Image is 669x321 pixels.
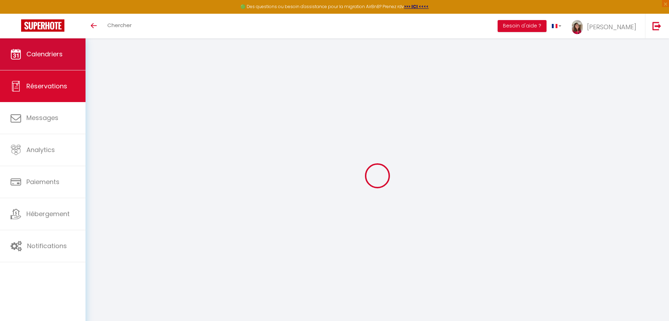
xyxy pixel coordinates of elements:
[587,23,636,31] span: [PERSON_NAME]
[21,19,64,32] img: Super Booking
[26,177,59,186] span: Paiements
[26,145,55,154] span: Analytics
[652,21,661,30] img: logout
[102,14,137,38] a: Chercher
[498,20,547,32] button: Besoin d'aide ?
[107,21,132,29] span: Chercher
[567,14,645,38] a: ... [PERSON_NAME]
[26,50,63,58] span: Calendriers
[27,241,67,250] span: Notifications
[572,20,582,34] img: ...
[404,4,429,10] a: >>> ICI <<<<
[26,113,58,122] span: Messages
[26,209,70,218] span: Hébergement
[26,82,67,90] span: Réservations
